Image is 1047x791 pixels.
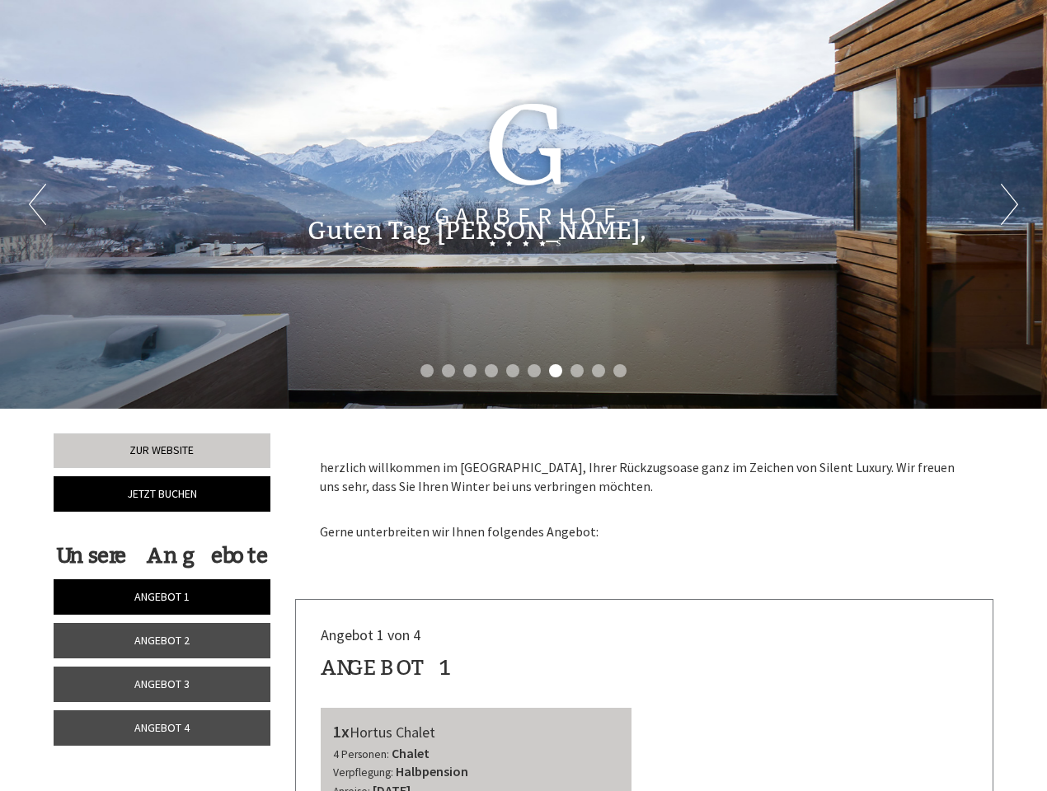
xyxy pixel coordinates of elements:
a: Jetzt buchen [54,476,270,512]
small: 4 Personen: [333,747,389,761]
b: Chalet [392,745,430,761]
button: Next [1001,184,1018,225]
div: Unsere Angebote [54,541,270,571]
span: Angebot 3 [134,676,190,691]
small: Verpflegung: [333,765,393,779]
p: Gerne unterbreiten wir Ihnen folgendes Angebot: [320,504,970,542]
span: Angebot 2 [134,633,190,648]
p: herzlich willkommen im [GEOGRAPHIC_DATA], Ihrer Rückzugsoase ganz im Zeichen von Silent Luxury. W... [320,458,970,496]
span: Angebot 1 [134,589,190,604]
div: Angebot 1 [321,653,453,683]
a: Zur Website [54,433,270,468]
span: Angebot 4 [134,720,190,735]
span: Angebot 1 von 4 [321,625,420,644]
b: Halbpension [396,763,468,779]
h1: Guten Tag [PERSON_NAME], [308,218,646,245]
b: 1x [333,721,350,742]
div: Hortus Chalet [333,720,620,744]
button: Previous [29,184,46,225]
